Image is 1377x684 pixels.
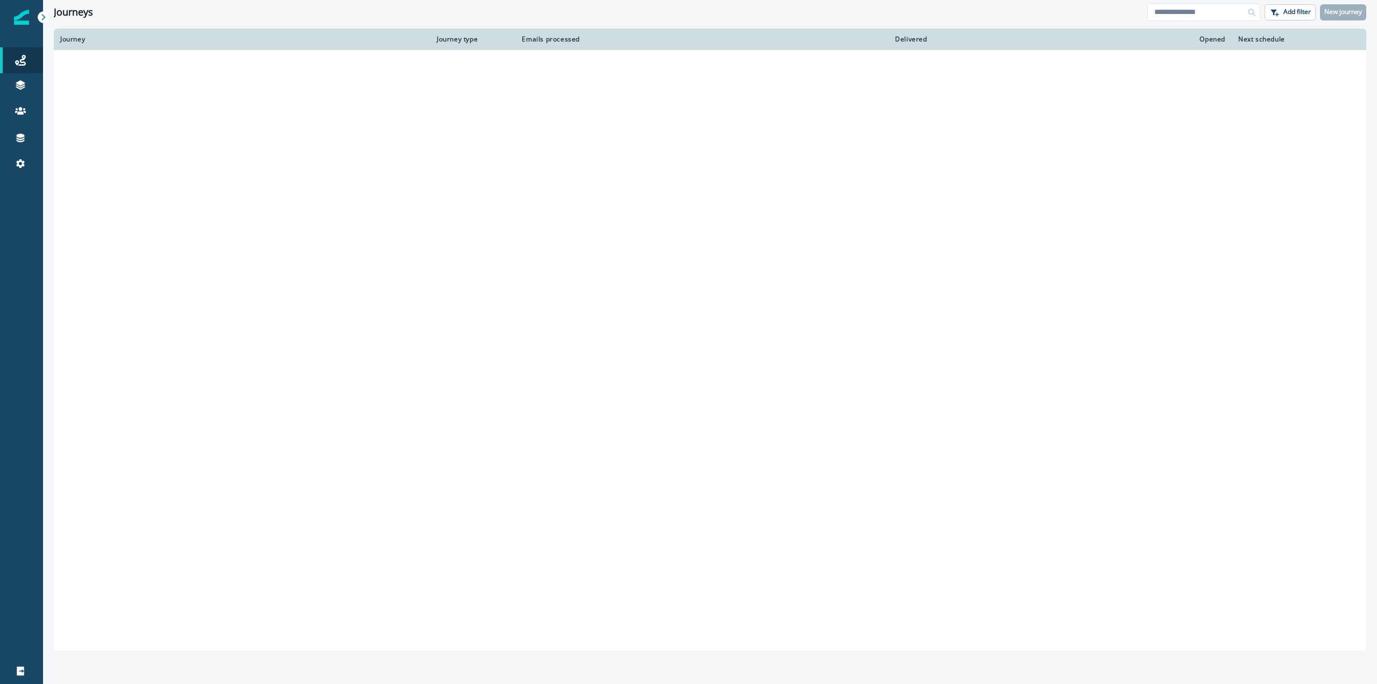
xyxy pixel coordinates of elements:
div: Journey [60,35,424,44]
div: Next schedule [1238,35,1333,44]
img: Inflection [14,10,29,25]
p: Add filter [1283,8,1311,16]
div: Emails processed [517,35,580,44]
div: Opened [940,35,1225,44]
h1: Journeys [54,6,93,18]
button: New journey [1320,4,1366,20]
div: Journey type [437,35,505,44]
div: Delivered [593,35,927,44]
button: Add filter [1265,4,1316,20]
p: New journey [1324,8,1362,16]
